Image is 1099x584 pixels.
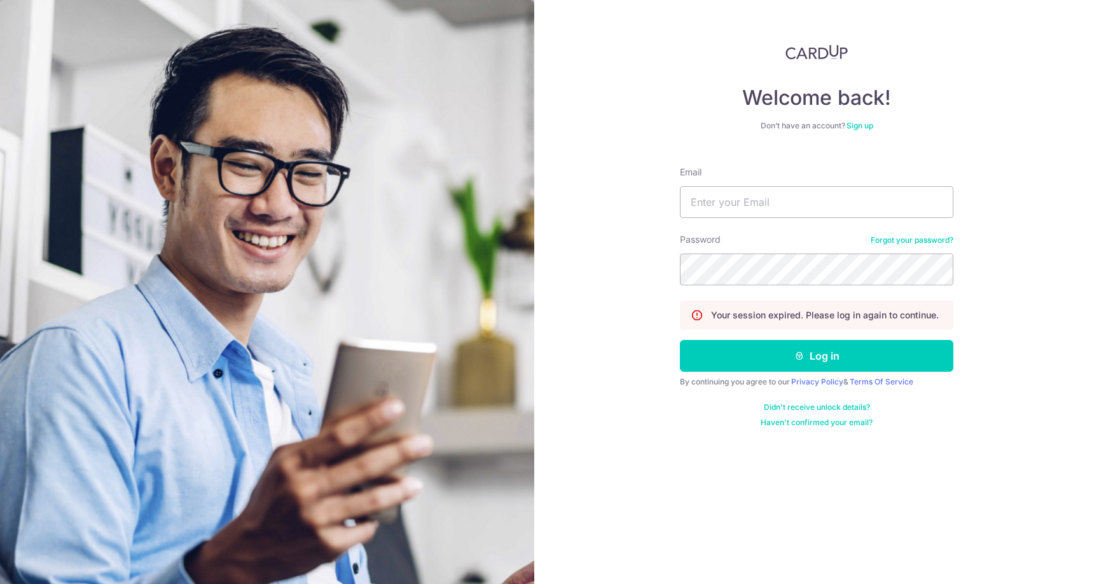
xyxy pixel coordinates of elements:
a: Forgot your password? [871,235,953,245]
a: Privacy Policy [791,377,843,386]
input: Enter your Email [680,186,953,218]
h4: Welcome back! [680,85,953,111]
button: Log in [680,340,953,372]
img: CardUp Logo [785,44,848,60]
a: Sign up [847,121,873,130]
p: Your session expired. Please log in again to continue. [711,309,939,322]
a: Haven't confirmed your email? [761,418,873,428]
div: By continuing you agree to our & [680,377,953,387]
a: Didn't receive unlock details? [764,402,870,412]
label: Password [680,233,721,246]
div: Don’t have an account? [680,121,953,131]
label: Email [680,166,702,179]
a: Terms Of Service [850,377,913,386]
